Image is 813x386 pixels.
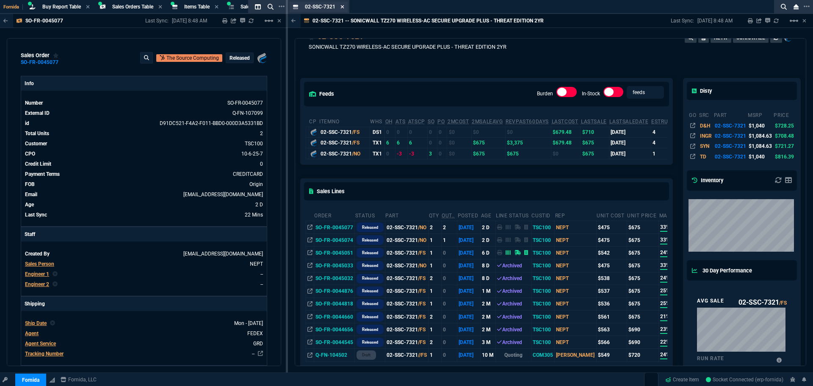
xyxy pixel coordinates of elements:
span: Items Table [184,4,210,10]
td: 6 [408,137,428,148]
a: Open Customer in hubSpot [156,54,222,62]
th: go [689,108,699,120]
th: ItemNo [319,115,370,127]
td: 1 [441,234,457,247]
td: 0 [385,148,395,159]
th: src [699,108,713,120]
abbr: Outstanding (To Ship) [442,213,455,219]
td: $1,084.63 [747,131,773,141]
td: $679.48 [551,127,581,137]
tr: SonicWall TZ270W [689,152,807,162]
td: 0 [795,120,807,131]
nx-icon: Open In Opposite Panel [307,237,312,243]
tr: See Marketplace Order [25,99,263,107]
td: 02-SSC-7321 [385,247,428,259]
a: YpAF874KhJkz2F-hAACy [706,376,783,383]
th: cp [309,115,319,127]
th: Margin [659,209,682,221]
td: $0 [505,127,551,137]
td: NEPT [555,285,596,297]
h5: Disty [692,87,712,95]
tr: petemooney@thesourcecomputing.com [25,190,263,199]
td: 02-SSC-7321 [713,152,747,162]
nx-icon: Open In Opposite Panel [307,225,312,230]
td: [DATE] [457,221,481,233]
span: Total Units [25,131,49,136]
p: Released [362,275,378,282]
p: Released [362,339,378,346]
td: 0 [385,127,395,137]
td: 2 [441,221,457,233]
td: -3 [408,148,428,159]
nx-icon: Close Workbench [790,2,802,12]
td: SO-FR-0045051 [314,247,354,259]
abbr: The date of the last SO Inv price. No time limit. (ignore zeros) [609,119,648,125]
tr: 10/7/25 => 8:48 AM [25,211,263,219]
td: TX1 [370,148,384,159]
span: Payment Terms [25,171,60,177]
div: $475 [598,236,625,244]
abbr: Total sales within a 30 day window based on last time there was inventory [651,119,685,125]
span: 24% [660,249,670,257]
td: $0 [447,127,471,137]
td: $816.39 [773,152,795,162]
nx-icon: Back to Table [3,18,8,24]
div: Archived [497,275,530,282]
td: 0 [437,127,447,137]
p: Released [362,250,378,256]
td: 4 [651,137,687,148]
span: Age [25,202,34,208]
td: 2 D [481,221,495,233]
div: Add to Watchlist [53,52,59,59]
p: Released [362,326,378,333]
a: TSC100 [245,141,263,147]
p: The Source Computing [166,54,219,62]
nx-icon: Open In Opposite Panel [307,250,312,256]
td: $675 [627,285,659,297]
td: TSC100 [531,272,554,285]
td: TSC100 [531,221,554,233]
td: 1 [429,247,441,259]
td: $0 [447,137,471,148]
td: $675 [627,247,659,259]
td: [DATE] [457,247,481,259]
td: 02-SSC-7321 [385,234,428,247]
a: Create Item [662,373,702,386]
span: Credit Limit [25,161,51,167]
span: Customer [25,141,47,147]
nx-icon: Clear selected rep [53,280,58,288]
td: $1,040 [747,152,773,162]
td: 2 [429,221,441,233]
div: $542 [598,249,625,257]
mat-icon: Example home icon [264,16,274,26]
td: 02-SSC-7321 [385,272,428,285]
p: [DATE] 8:48 AM [697,17,733,24]
div: $475 [598,224,625,231]
td: SYN [699,141,713,151]
td: [DATE] [457,234,481,247]
span: -- [260,281,263,287]
td: 1 [429,234,441,247]
span: Agent [25,330,39,336]
tr: See Marketplace Order [25,119,263,128]
span: Engineer 2 [25,281,49,287]
td: 6 [395,137,407,148]
abbr: Avg cost of all PO invoices for 2 months [448,119,469,125]
span: External ID [25,110,50,116]
span: Sales Person [25,261,54,267]
span: NEPT [250,261,263,267]
td: 0 [408,127,428,137]
p: Released [362,300,378,307]
td: $1,084.63 [747,141,773,151]
td: $3,375 [505,137,551,148]
td: 0 [441,272,457,285]
th: QTY [429,209,441,221]
td: TD [699,152,713,162]
p: Released [362,237,378,244]
p: Released [362,288,378,294]
div: Burden [556,87,577,100]
td: 6 D [481,247,495,259]
span: 33% [660,236,670,244]
span: 02-SSC-7321 [305,4,335,10]
td: [DATE] [457,272,481,285]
